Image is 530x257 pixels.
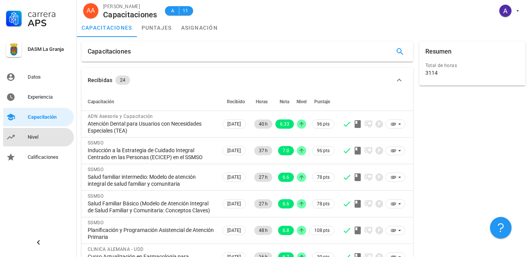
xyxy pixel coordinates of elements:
[297,99,307,104] span: Nivel
[82,68,413,92] button: Recibidas 24
[77,18,137,37] a: capacitaciones
[88,120,215,134] div: Atención Dental para Usuarios con Necesidades Especiales (TEA)
[259,199,268,208] span: 27 h
[120,76,125,85] span: 24
[227,99,245,104] span: Recibido
[28,94,71,100] div: Experiencia
[3,108,74,126] a: Capacitación
[227,120,241,128] span: [DATE]
[88,227,215,240] div: Planificación y Programación Asistencial de Atención Primaria
[259,173,268,182] span: 27 h
[88,99,114,104] span: Capacitación
[182,7,188,15] span: 11
[256,99,268,104] span: Horas
[87,3,95,18] span: AA
[88,42,131,62] div: Capacitaciones
[82,92,221,111] th: Capacitación
[88,167,103,172] span: SSMSO
[28,134,71,140] div: Nivel
[88,173,215,187] div: Salud familiar intermedio: Modelo de atención integral de salud familiar y comunitaria
[283,199,289,208] span: 6.6
[221,92,247,111] th: Recibido
[247,92,274,111] th: Horas
[425,42,452,62] div: Resumen
[88,140,103,146] span: SSMSO
[259,226,268,235] span: 48 h
[317,173,330,181] span: 78 pts
[274,92,295,111] th: Nota
[317,147,330,155] span: 96 pts
[88,247,143,252] span: CLINICA ALEMANA - UDD
[499,5,512,17] div: avatar
[227,173,241,181] span: [DATE]
[88,220,103,225] span: SSMSO
[88,200,215,214] div: Salud Familiar Básico (Modelo de Atención Integral de Salud Familiar y Comunitaria: Conceptos Cla...
[227,146,241,155] span: [DATE]
[3,88,74,106] a: Experiencia
[280,119,289,129] span: 6.33
[177,18,223,37] a: asignación
[88,193,103,199] span: SSMSO
[283,146,289,155] span: 7.0
[280,99,289,104] span: Nota
[227,200,241,208] span: [DATE]
[88,76,112,84] div: Recibidas
[137,18,177,37] a: puntajes
[259,119,268,129] span: 40 h
[28,9,71,18] div: Carrera
[83,3,98,18] div: avatar
[283,173,289,182] span: 6.6
[308,92,336,111] th: Puntaje
[103,3,157,10] div: [PERSON_NAME]
[28,74,71,80] div: Datos
[317,200,330,208] span: 78 pts
[259,146,268,155] span: 37 h
[3,148,74,166] a: Calificaciones
[283,226,289,235] span: 6.8
[3,128,74,146] a: Nivel
[28,154,71,160] div: Calificaciones
[314,99,330,104] span: Puntaje
[425,62,520,69] div: Total de horas
[103,10,157,19] div: Capacitaciones
[317,120,330,128] span: 96 pts
[295,92,308,111] th: Nivel
[3,68,74,86] a: Datos
[28,114,71,120] div: Capacitación
[170,7,176,15] span: A
[88,147,215,161] div: Inducción a la Estrategia de Cuidado Integral Centrado en las Personas (ECICEP) en el SSMSO
[314,227,330,234] span: 108 pts
[28,18,71,28] div: APS
[28,46,71,52] div: DASM La Granja
[88,114,153,119] span: ADN Asesoría y Capacitación
[425,69,438,76] div: 3114
[227,226,241,235] span: [DATE]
